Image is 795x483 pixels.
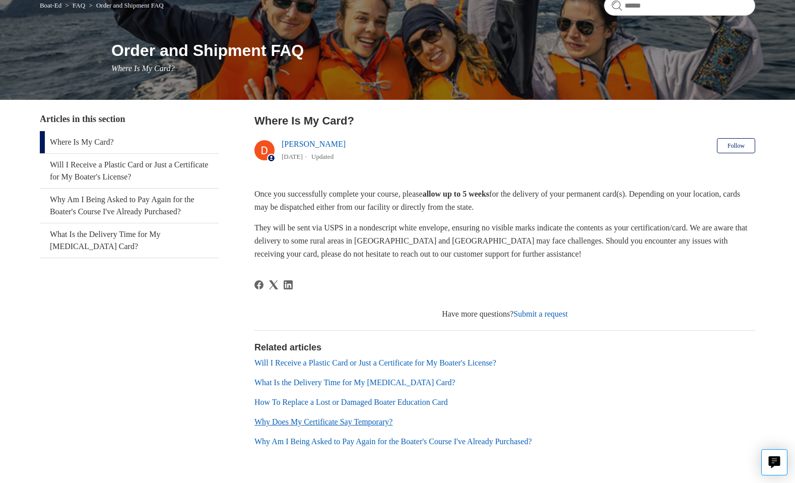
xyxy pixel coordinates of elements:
[40,189,219,223] a: Why Am I Being Asked to Pay Again for the Boater's Course I've Already Purchased?
[40,2,61,9] a: Boat-Ed
[73,2,85,9] a: FAQ
[254,358,496,367] a: Will I Receive a Plastic Card or Just a Certificate for My Boater's License?
[254,188,755,213] p: Once you successfully complete your course, please for the delivery of your permanent card(s). De...
[269,280,278,289] a: X Corp
[761,449,787,475] button: Live chat
[282,153,303,160] time: 04/15/2024, 17:31
[254,398,448,406] a: How To Replace a Lost or Damaged Boater Education Card
[254,221,755,260] p: They will be sent via USPS in a nondescript white envelope, ensuring no visible marks indicate th...
[87,2,163,9] li: Order and Shipment FAQ
[513,310,568,318] a: Submit a request
[717,138,755,153] button: Follow Article
[254,417,393,426] a: Why Does My Certificate Say Temporary?
[311,153,334,160] li: Updated
[254,341,755,354] h2: Related articles
[254,280,263,289] a: Facebook
[254,378,455,387] a: What Is the Delivery Time for My [MEDICAL_DATA] Card?
[111,38,755,63] h1: Order and Shipment FAQ
[96,2,164,9] a: Order and Shipment FAQ
[111,64,174,73] span: Where Is My Card?
[423,190,489,198] strong: allow up to 5 weeks
[254,112,755,129] h2: Where Is My Card?
[63,2,87,9] li: FAQ
[269,280,278,289] svg: Share this page on X Corp
[284,280,293,289] svg: Share this page on LinkedIn
[282,140,346,148] a: [PERSON_NAME]
[40,154,219,188] a: Will I Receive a Plastic Card or Just a Certificate for My Boater's License?
[284,280,293,289] a: LinkedIn
[254,280,263,289] svg: Share this page on Facebook
[254,308,755,320] div: Have more questions?
[40,114,125,124] span: Articles in this section
[40,223,219,258] a: What Is the Delivery Time for My [MEDICAL_DATA] Card?
[40,2,63,9] li: Boat-Ed
[254,437,532,446] a: Why Am I Being Asked to Pay Again for the Boater's Course I've Already Purchased?
[40,131,219,153] a: Where Is My Card?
